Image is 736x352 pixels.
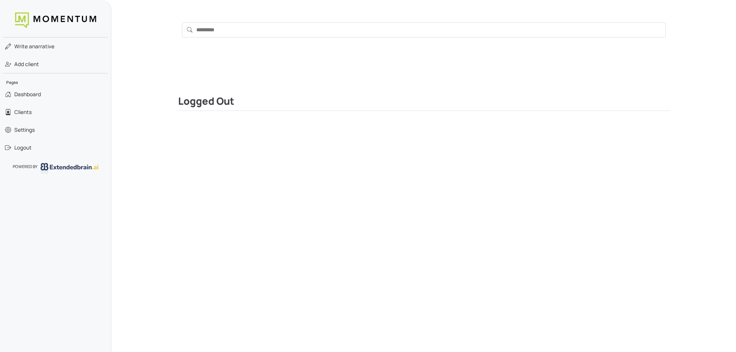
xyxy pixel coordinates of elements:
[41,163,99,173] img: logo
[14,108,32,116] span: Clients
[14,126,35,134] span: Settings
[14,43,32,50] span: Write a
[14,43,54,50] span: narrative
[14,144,32,151] span: Logout
[15,12,96,28] img: logo
[14,90,41,98] span: Dashboard
[14,60,39,68] span: Add client
[178,95,670,111] h2: Logged Out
